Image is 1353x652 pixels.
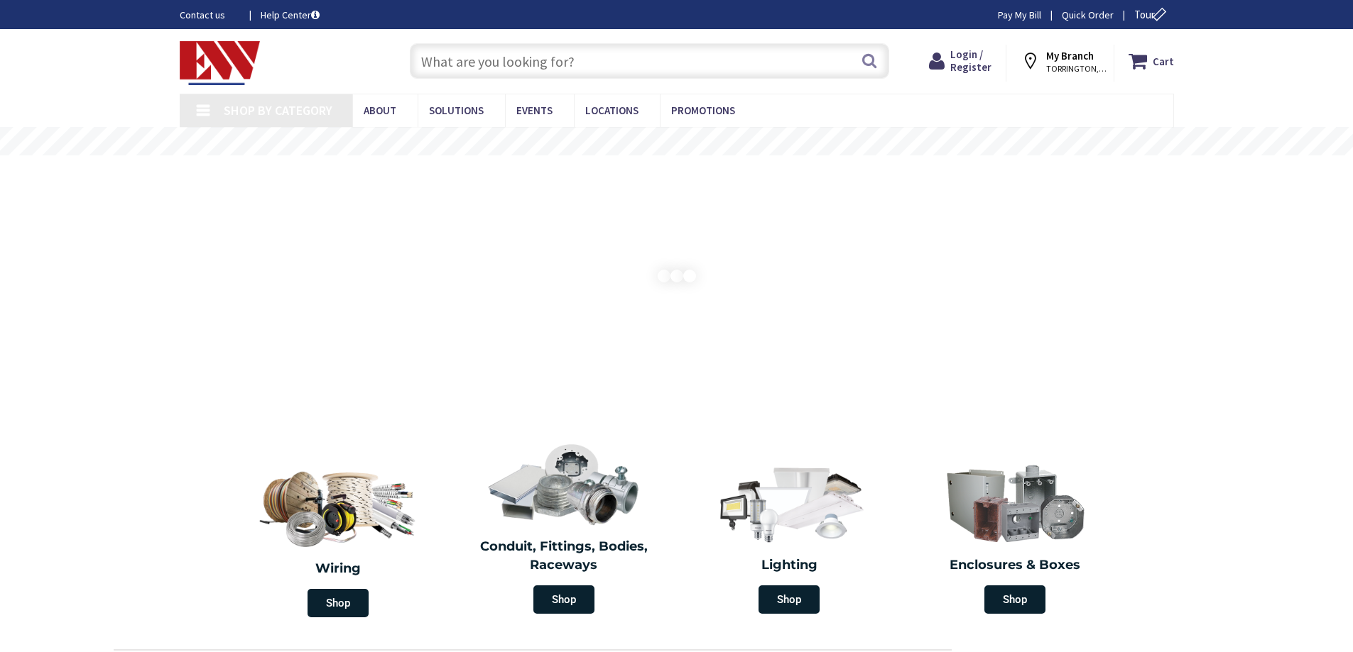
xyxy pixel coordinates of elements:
[680,454,899,621] a: Lighting Shop
[759,585,820,614] span: Shop
[1046,49,1094,62] strong: My Branch
[364,104,396,117] span: About
[1153,48,1174,74] strong: Cart
[533,585,594,614] span: Shop
[462,538,666,574] h2: Conduit, Fittings, Bodies, Raceways
[1134,8,1170,21] span: Tour
[180,8,238,22] a: Contact us
[233,560,445,578] h2: Wiring
[1021,48,1100,74] div: My Branch TORRINGTON, [GEOGRAPHIC_DATA]
[429,104,484,117] span: Solutions
[1062,8,1114,22] a: Quick Order
[455,436,673,621] a: Conduit, Fittings, Bodies, Raceways Shop
[906,454,1124,621] a: Enclosures & Boxes Shop
[261,8,320,22] a: Help Center
[1129,48,1174,74] a: Cart
[585,104,639,117] span: Locations
[180,41,261,85] img: Electrical Wholesalers, Inc.
[516,104,553,117] span: Events
[929,48,991,74] a: Login / Register
[913,556,1117,575] h2: Enclosures & Boxes
[671,104,735,117] span: Promotions
[224,102,332,118] span: Shop By Category
[998,8,1041,22] a: Pay My Bill
[688,556,892,575] h2: Lighting
[1046,63,1107,74] span: TORRINGTON, [GEOGRAPHIC_DATA]
[984,585,1045,614] span: Shop
[950,48,991,74] span: Login / Register
[308,589,369,617] span: Shop
[226,454,452,624] a: Wiring Shop
[410,43,889,79] input: What are you looking for?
